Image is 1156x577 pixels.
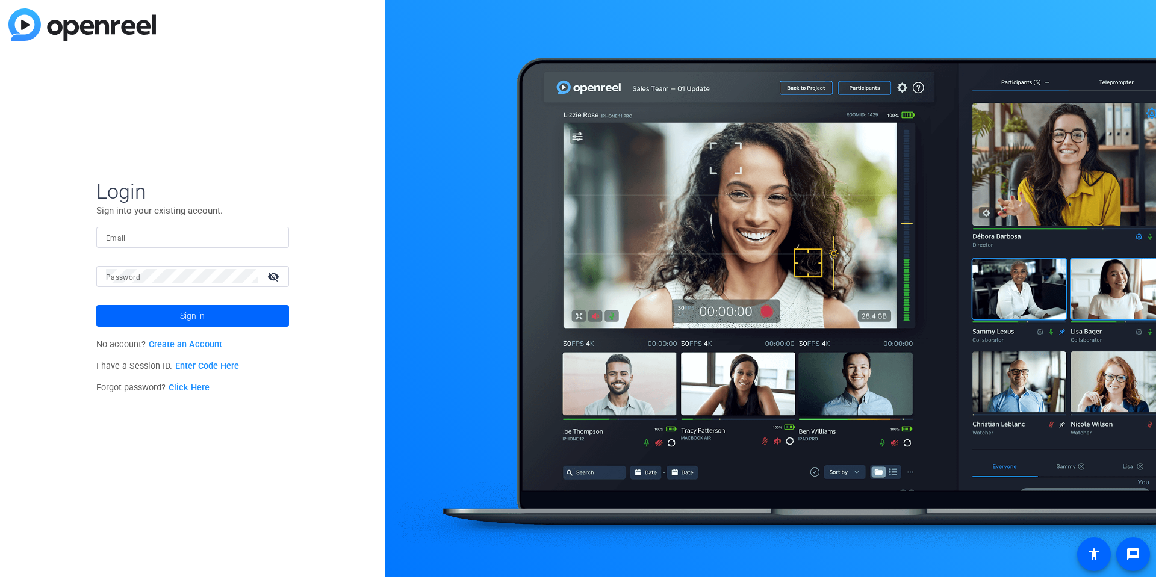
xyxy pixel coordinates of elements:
[175,361,239,371] a: Enter Code Here
[96,339,222,350] span: No account?
[8,8,156,41] img: blue-gradient.svg
[180,301,205,331] span: Sign in
[1126,547,1140,561] mat-icon: message
[106,230,279,244] input: Enter Email Address
[96,383,210,393] span: Forgot password?
[96,361,239,371] span: I have a Session ID.
[106,234,126,242] mat-label: Email
[96,305,289,327] button: Sign in
[106,273,140,282] mat-label: Password
[1087,547,1101,561] mat-icon: accessibility
[260,268,289,285] mat-icon: visibility_off
[169,383,210,393] a: Click Here
[149,339,222,350] a: Create an Account
[96,204,289,217] p: Sign into your existing account.
[96,179,289,204] span: Login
